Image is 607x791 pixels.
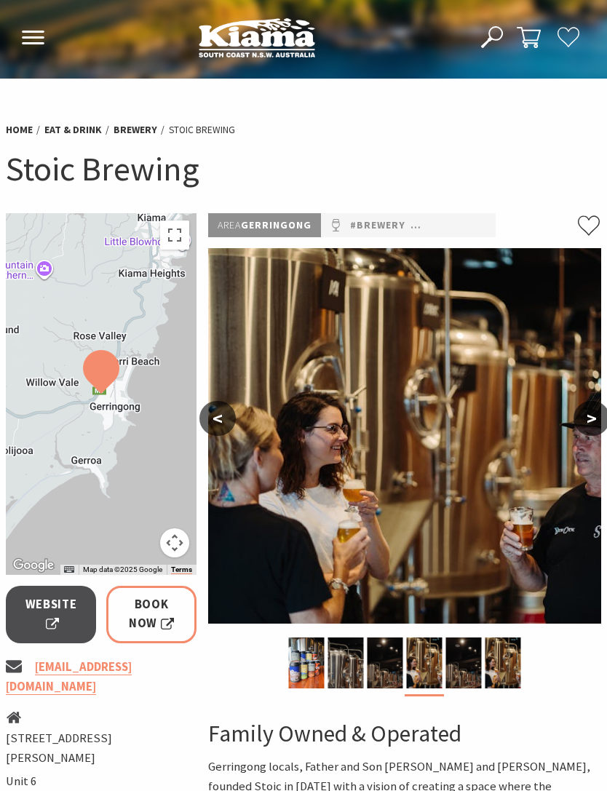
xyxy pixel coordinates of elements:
img: Brewery [445,637,481,688]
h3: Family Owned & Operated [208,720,601,747]
a: Terms (opens in new tab) [171,565,192,574]
h1: Stoic Brewing [6,147,601,191]
a: Book Now [106,586,197,643]
img: Vats [208,248,601,624]
img: Stoic Brewing Fermenters [328,637,363,688]
li: Stoic Brewing [169,122,235,138]
img: Kiama Logo [199,17,315,57]
li: [STREET_ADDRESS][PERSON_NAME] [6,729,197,768]
span: Area [218,218,241,231]
span: Map data ©2025 Google [83,565,162,573]
span: Book Now [127,595,176,634]
span: Website [24,595,78,634]
a: Website [6,586,96,643]
button: Keyboard shortcuts [64,565,74,575]
p: Gerringong [208,213,321,237]
button: Toggle fullscreen view [160,220,189,250]
img: Vats [485,637,520,688]
a: Home [6,123,33,137]
a: [EMAIL_ADDRESS][DOMAIN_NAME] [6,659,132,695]
a: Eat & Drink [44,123,102,137]
a: brewery [114,123,157,137]
img: Vats [406,637,442,688]
a: #Bars, Pubs & Clubs [410,217,526,234]
a: #brewery [350,217,405,234]
img: Google [9,556,57,575]
img: Brewery [367,637,402,688]
button: Map camera controls [160,528,189,557]
a: Click to see this area on Google Maps [9,556,57,575]
button: < [199,401,236,436]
